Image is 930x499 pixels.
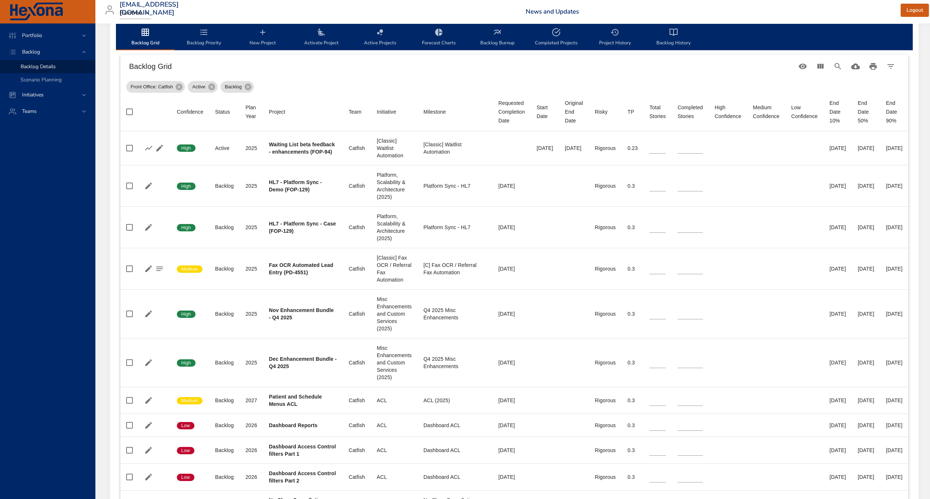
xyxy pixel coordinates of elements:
div: [DATE] [499,397,525,404]
span: Requested Completion Date [499,99,525,125]
span: 0 [715,145,726,151]
span: Front Office: Catfish [126,83,177,91]
div: 2025 [245,182,257,190]
div: Rigorous [595,310,616,318]
div: Catfish [349,224,365,231]
button: Edit Project Details [143,472,154,483]
div: Backlog [215,422,234,429]
span: New Project [238,28,288,47]
div: Sort [499,99,525,125]
b: HL7 - Platform Sync - Demo (FOP-129) [269,179,322,192]
div: Completed Stories [678,103,703,121]
div: Front Office: Catfish [126,81,185,93]
span: Backlog [16,48,46,55]
button: Search [829,58,847,75]
div: Original End Date [565,99,583,125]
div: Sort [791,103,818,121]
span: Teams [16,108,43,115]
a: News and Updates [526,7,579,16]
div: [DATE] [858,359,874,366]
div: [DATE] [858,310,874,318]
div: Dashboard ACL [423,447,486,454]
div: ACL (2025) [423,397,486,404]
div: Misc Enhancements and Custom Services (2025) [377,344,412,381]
div: [Classic] Waitlist Automation [423,141,486,155]
div: [DATE] [858,447,874,454]
span: Forecast Charts [414,28,464,47]
div: Confidence [177,107,203,116]
div: [DATE] [886,447,902,454]
span: Backlog Priority [179,28,229,47]
div: [DATE] [829,144,846,152]
div: Platform Sync - HL7 [423,224,486,231]
button: Project Notes [154,263,165,274]
div: 0.3 [628,224,638,231]
div: 0.3 [628,265,638,272]
span: Active [188,83,209,91]
div: Sort [678,103,703,121]
div: [DATE] [858,422,874,429]
div: Catfish [349,359,365,366]
div: Medium Confidence [753,103,779,121]
div: [DATE] [829,473,846,481]
div: 0.3 [628,359,638,366]
span: Logout [907,6,923,15]
b: Dashboard Access Control filters Part 1 [269,444,336,457]
span: Backlog [220,83,246,91]
button: Edit Project Details [154,143,165,154]
button: View Columns [812,58,829,75]
div: [DATE] [886,310,902,318]
span: Medium [177,397,203,404]
div: Rigorous [595,422,616,429]
div: Backlog [215,265,234,272]
div: [DATE] [858,224,874,231]
div: [DATE] [565,144,583,152]
div: Sort [628,107,634,116]
div: Backlog [220,81,254,93]
div: [DATE] [886,397,902,404]
span: High [177,183,196,190]
div: Backlog [215,310,234,318]
div: 0.3 [628,447,638,454]
div: End Date 50% [858,99,874,125]
div: Sort [649,103,666,121]
div: Rigorous [595,397,616,404]
div: Catfish [349,310,365,318]
div: ACL [377,447,412,454]
span: TP [628,107,638,116]
div: 2025 [245,144,257,152]
div: Status [215,107,230,116]
span: Active Projects [355,28,405,47]
button: Edit Project Details [143,222,154,233]
span: Activate Project [296,28,346,47]
div: [DATE] [499,359,525,366]
div: Backlog [215,473,234,481]
b: Dashboard Reports [269,422,317,428]
div: Sort [245,103,257,121]
div: Rigorous [595,359,616,366]
div: ACL [377,422,412,429]
div: Project [269,107,285,116]
div: Q4 2025 Misc Enhancements [423,307,486,321]
div: 2025 [245,265,257,272]
div: Misc Enhancements and Custom Services (2025) [377,296,412,332]
span: Status [215,107,234,116]
div: Dashboard ACL [423,422,486,429]
div: [DATE] [537,144,553,152]
div: [DATE] [829,310,846,318]
div: Catfish [349,182,365,190]
div: [DATE] [858,265,874,272]
span: Low [177,474,194,481]
div: Dashboard ACL [423,473,486,481]
div: Initiative [377,107,396,116]
div: [DATE] [858,182,874,190]
div: [DATE] [858,473,874,481]
div: ACL [377,397,412,404]
div: End Date 10% [829,99,846,125]
div: Plan Year [245,103,257,121]
span: Team [349,107,365,116]
div: [DATE] [886,182,902,190]
b: Dec Enhancement Bundle - Q4 2025 [269,356,337,369]
div: 0.3 [628,182,638,190]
